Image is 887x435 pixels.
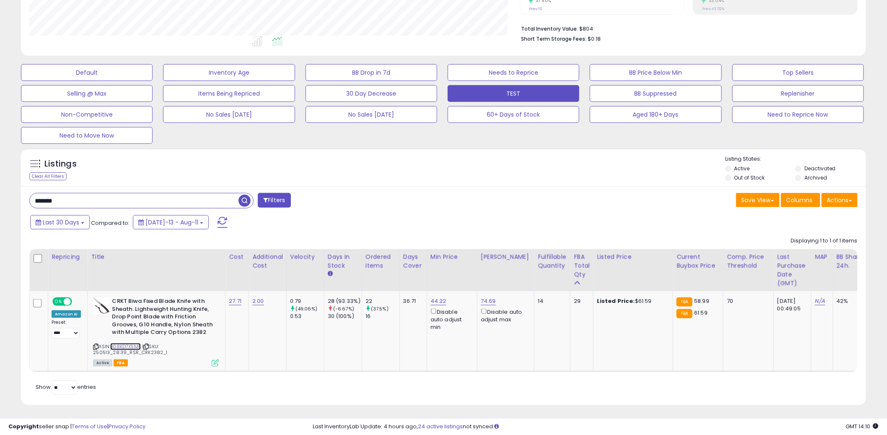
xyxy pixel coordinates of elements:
div: $61.59 [597,297,667,305]
small: Prev: 16 [529,6,542,11]
button: [DATE]-13 - Aug-11 [133,215,209,229]
a: 2.00 [252,297,264,305]
small: Days In Stock. [328,270,333,278]
div: FBA Total Qty [574,253,590,279]
div: 22 [366,297,399,305]
button: Top Sellers [732,64,864,81]
button: Aged 180+ Days [590,106,721,123]
img: 41pFKSojuAS._SL40_.jpg [93,297,110,314]
div: Repricing [52,253,84,261]
button: BB Price Below Min [590,64,721,81]
label: Active [734,165,750,172]
button: Save View [736,193,780,207]
div: 30 (100%) [328,313,362,320]
button: Inventory Age [163,64,295,81]
div: MAP [815,253,829,261]
button: Need to Reprice Now [732,106,864,123]
span: Compared to: [91,219,130,227]
button: Needs to Reprice [448,64,579,81]
div: 14 [538,297,564,305]
a: 44.22 [431,297,446,305]
div: Days In Stock [328,253,358,270]
button: Replenisher [732,85,864,102]
div: Displaying 1 to 1 of 1 items [791,237,858,245]
button: Need to Move Now [21,127,153,144]
small: Prev: 43.52% [702,6,724,11]
div: 36.71 [403,297,420,305]
span: FBA [114,359,128,367]
a: 24 active listings [418,422,463,430]
button: TEST [448,85,579,102]
a: Terms of Use [72,422,107,430]
button: No Sales [DATE] [306,106,437,123]
div: Last InventoryLab Update: 4 hours ago, not synced. [313,423,879,431]
small: (-6.67%) [333,305,354,312]
div: BB Share 24h. [837,253,867,270]
div: [DATE] 00:49:05 [777,297,805,313]
div: Title [91,253,222,261]
label: Out of Stock [734,174,765,181]
span: [DATE]-13 - Aug-11 [145,218,198,227]
div: 70 [727,297,767,305]
p: Listing States: [726,155,866,163]
button: Last 30 Days [30,215,90,229]
b: Short Term Storage Fees: [521,35,586,42]
div: Velocity [290,253,321,261]
div: 0.53 [290,313,324,320]
div: Comp. Price Threshold [727,253,770,270]
a: Privacy Policy [109,422,145,430]
button: 30 Day Decrease [306,85,437,102]
div: Last Purchase Date (GMT) [777,253,808,288]
div: Current Buybox Price [677,253,720,270]
button: Selling @ Max [21,85,153,102]
span: 2025-09-11 14:10 GMT [846,422,879,430]
b: Listed Price: [597,297,635,305]
small: (49.06%) [296,305,317,312]
div: Ordered Items [366,253,396,270]
span: 58.99 [695,297,710,305]
label: Archived [804,174,827,181]
div: Listed Price [597,253,669,261]
button: Default [21,64,153,81]
label: Deactivated [804,165,836,172]
span: 61.59 [695,309,708,317]
div: 28 (93.33%) [328,297,362,305]
div: Amazon AI [52,310,81,318]
div: [PERSON_NAME] [481,253,531,261]
div: Preset: [52,320,81,339]
small: FBA [677,309,692,318]
button: BB Drop in 7d [306,64,437,81]
div: Cost [229,253,245,261]
span: | SKU: 250513_28.39_RSR_CRK2382_1 [93,343,167,356]
small: FBA [677,297,692,307]
button: Non-Competitive [21,106,153,123]
a: 27.71 [229,297,241,305]
a: B08KD7X5MF [110,343,141,350]
span: $0.18 [588,35,601,43]
button: Actions [822,193,858,207]
li: $804 [521,23,851,33]
a: 74.69 [481,297,496,305]
div: 0.79 [290,297,324,305]
strong: Copyright [8,422,39,430]
span: ON [53,298,64,305]
div: 42% [837,297,864,305]
span: All listings currently available for purchase on Amazon [93,359,112,367]
button: BB Suppressed [590,85,721,102]
div: 16 [366,313,399,320]
h5: Listings [44,158,77,170]
div: Clear All Filters [29,172,67,180]
div: Fulfillable Quantity [538,253,567,270]
button: 60+ Days of Stock [448,106,579,123]
button: Columns [781,193,820,207]
div: seller snap | | [8,423,145,431]
span: OFF [71,298,84,305]
div: Disable auto adjust min [431,307,471,331]
div: 29 [574,297,587,305]
div: Days Cover [403,253,423,270]
div: Additional Cost [252,253,283,270]
b: CRKT Biwa Fixed Blade Knife with Sheath: Lightweight Hunting Knife, Drop Point Blade with Frictio... [112,297,214,339]
span: Last 30 Days [43,218,79,227]
div: Min Price [431,253,474,261]
button: Items Being Repriced [163,85,295,102]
